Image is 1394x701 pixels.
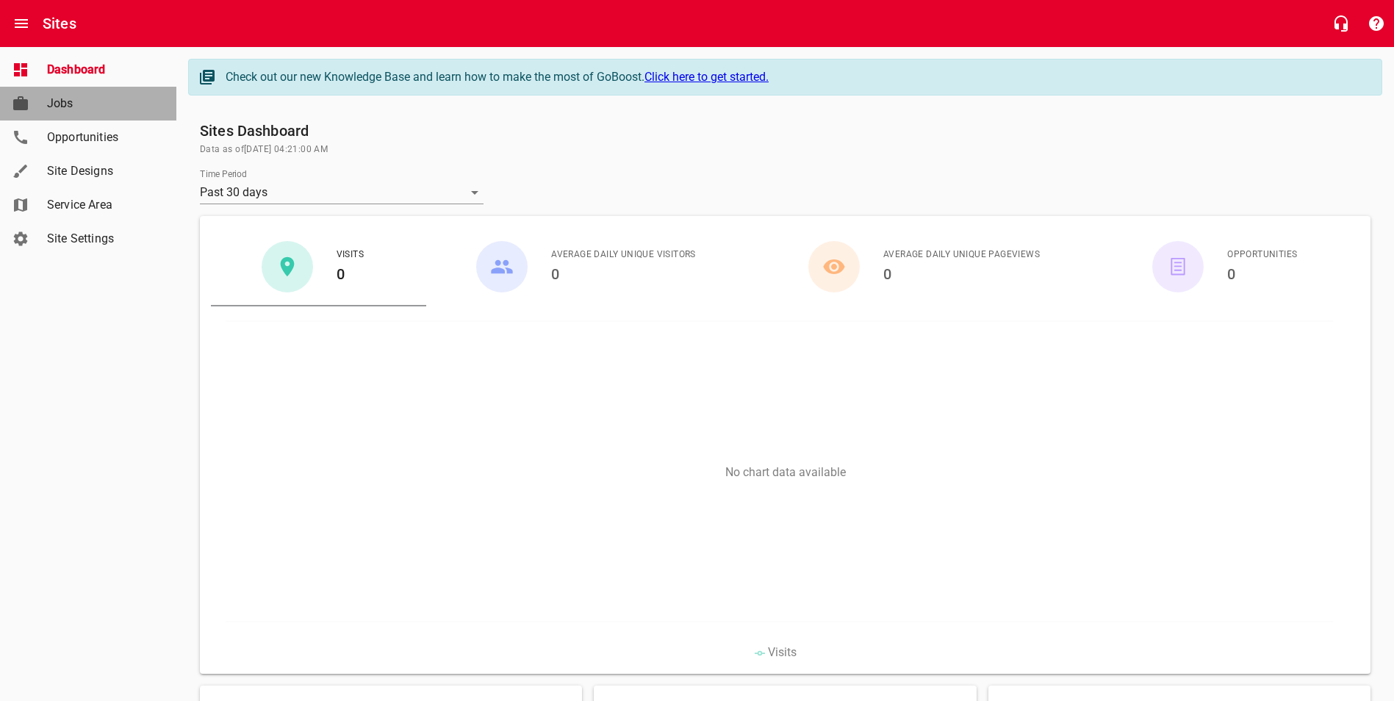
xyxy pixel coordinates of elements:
[200,181,484,204] div: Past 30 days
[883,262,1040,286] h6: 0
[644,70,769,84] a: Click here to get started.
[200,119,1370,143] h6: Sites Dashboard
[211,465,1359,479] p: No chart data available
[47,61,159,79] span: Dashboard
[47,129,159,146] span: Opportunities
[200,143,1370,157] span: Data as of [DATE] 04:21:00 AM
[551,248,696,262] span: Average Daily Unique Visitors
[200,170,247,179] label: Time Period
[47,95,159,112] span: Jobs
[337,262,364,286] h6: 0
[47,196,159,214] span: Service Area
[43,12,76,35] h6: Sites
[1323,6,1359,41] button: Live Chat
[47,230,159,248] span: Site Settings
[768,645,797,659] span: Visits
[1359,6,1394,41] button: Support Portal
[47,162,159,180] span: Site Designs
[1227,248,1297,262] span: Opportunities
[551,262,696,286] h6: 0
[337,248,364,262] span: Visits
[4,6,39,41] button: Open drawer
[1227,262,1297,286] h6: 0
[883,248,1040,262] span: Average Daily Unique Pageviews
[226,68,1367,86] div: Check out our new Knowledge Base and learn how to make the most of GoBoost.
